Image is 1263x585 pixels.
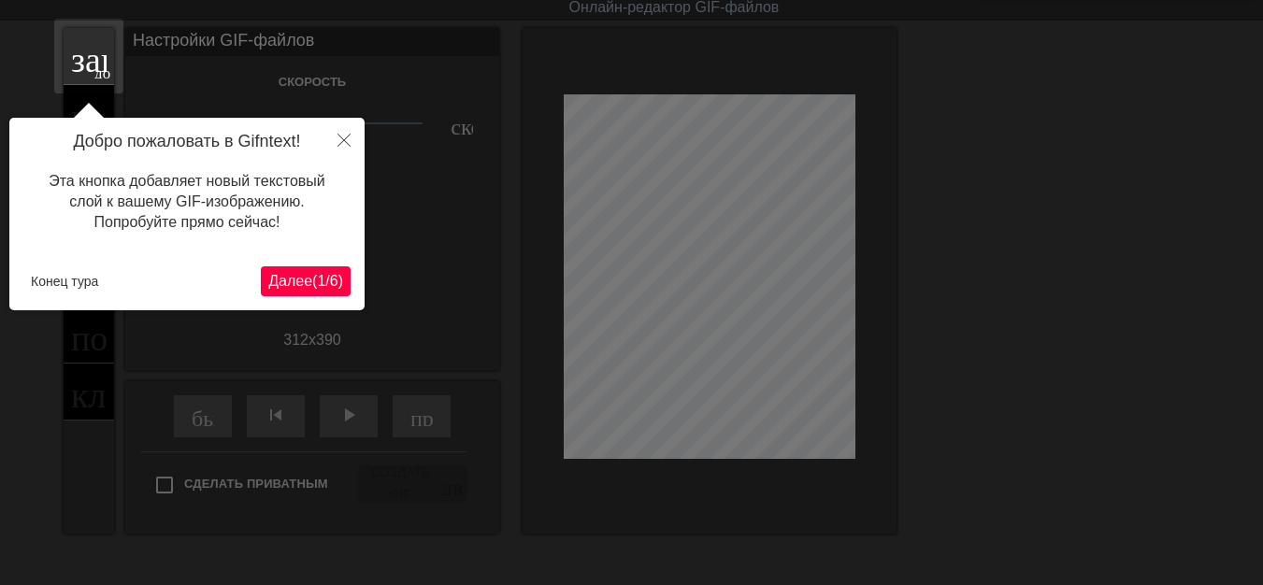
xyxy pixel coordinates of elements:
font: 1 [317,273,325,289]
font: Далее [268,273,312,289]
font: / [325,273,329,289]
font: Добро пожаловать в Gifntext! [73,132,300,150]
font: ( [312,273,317,289]
button: Конец тура [23,267,106,295]
font: ) [338,273,343,289]
font: 6 [330,273,338,289]
h4: Добро пожаловать в Gifntext! [23,132,351,152]
font: Конец тура [31,274,98,289]
button: Следующий [261,266,351,296]
font: Эта кнопка добавляет новый текстовый слой к вашему GIF-изображению. Попробуйте прямо сейчас! [49,173,325,231]
button: Закрывать [323,118,365,161]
